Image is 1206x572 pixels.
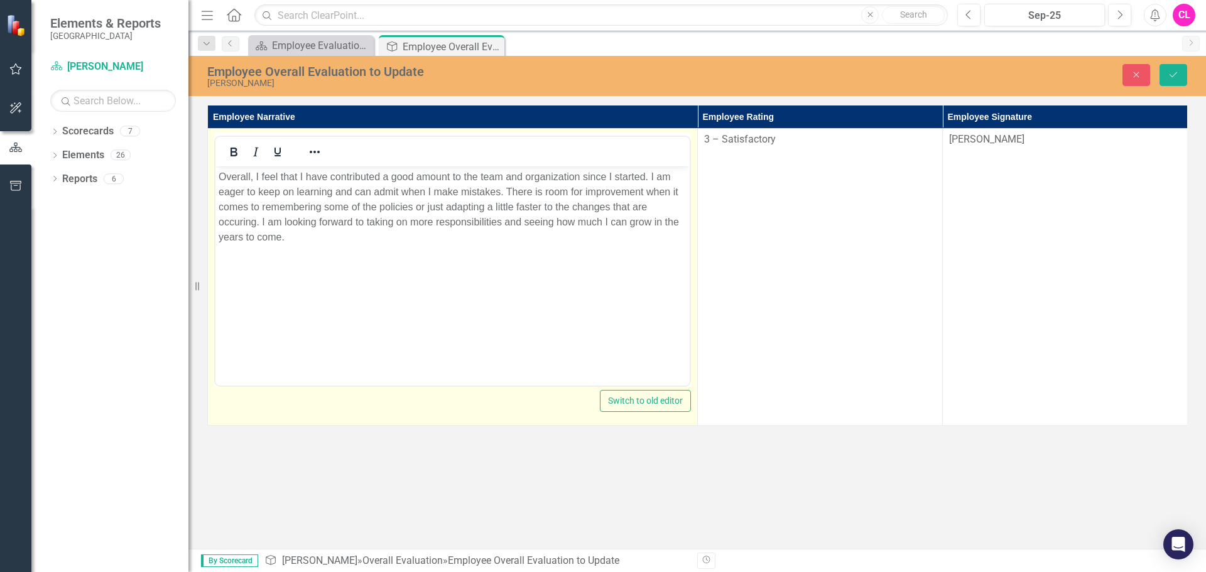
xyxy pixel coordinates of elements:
[207,78,757,88] div: [PERSON_NAME]
[50,16,161,31] span: Elements & Reports
[104,173,124,184] div: 6
[254,4,948,26] input: Search ClearPoint...
[267,143,288,161] button: Underline
[448,554,619,566] div: Employee Overall Evaluation to Update
[50,90,176,112] input: Search Below...
[600,390,691,412] button: Switch to old editor
[1163,529,1193,559] div: Open Intercom Messenger
[304,143,325,161] button: Reveal or hide additional toolbar items
[50,31,161,41] small: [GEOGRAPHIC_DATA]
[704,133,776,145] span: 3 – Satisfactory
[62,148,104,163] a: Elements
[403,39,501,55] div: Employee Overall Evaluation to Update
[62,172,97,186] a: Reports
[207,65,757,78] div: Employee Overall Evaluation to Update
[6,14,28,36] img: ClearPoint Strategy
[251,38,371,53] a: Employee Evaluation Navigation
[223,143,244,161] button: Bold
[989,8,1100,23] div: Sep-25
[62,124,114,139] a: Scorecards
[282,554,357,566] a: [PERSON_NAME]
[50,60,176,74] a: [PERSON_NAME]
[272,38,371,53] div: Employee Evaluation Navigation
[120,126,140,137] div: 7
[264,554,688,568] div: » »
[245,143,266,161] button: Italic
[1173,4,1195,26] button: CL
[362,554,443,566] a: Overall Evaluation
[215,166,690,386] iframe: Rich Text Area
[900,9,927,19] span: Search
[111,150,131,161] div: 26
[984,4,1105,26] button: Sep-25
[949,132,1181,147] p: [PERSON_NAME]
[201,554,258,567] span: By Scorecard
[882,6,945,24] button: Search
